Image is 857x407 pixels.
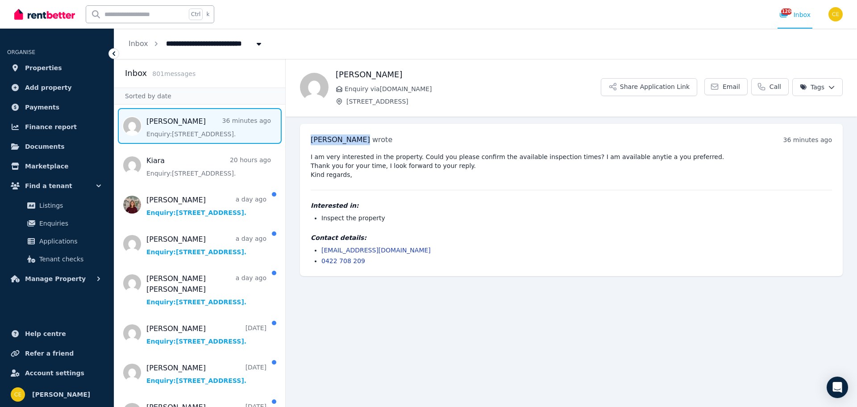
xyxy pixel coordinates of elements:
[39,254,100,264] span: Tenant checks
[321,247,431,254] a: [EMAIL_ADDRESS][DOMAIN_NAME]
[32,389,90,400] span: [PERSON_NAME]
[25,63,62,73] span: Properties
[7,270,107,288] button: Manage Property
[146,116,271,138] a: [PERSON_NAME]36 minutes agoEnquiry:[STREET_ADDRESS].
[114,88,285,105] div: Sorted by date
[311,201,832,210] h4: Interested in:
[25,368,84,378] span: Account settings
[827,377,848,398] div: Open Intercom Messenger
[129,39,148,48] a: Inbox
[781,8,792,15] span: 11206
[704,78,748,95] a: Email
[7,325,107,343] a: Help centre
[25,141,65,152] span: Documents
[7,157,107,175] a: Marketplace
[7,59,107,77] a: Properties
[11,232,103,250] a: Applications
[25,102,59,113] span: Payments
[300,73,329,101] img: Elsa Corthier
[311,233,832,242] h4: Contact details:
[146,234,266,256] a: [PERSON_NAME]a day agoEnquiry:[STREET_ADDRESS].
[11,250,103,268] a: Tenant checks
[39,200,100,211] span: Listings
[346,97,601,106] span: [STREET_ADDRESS]
[25,273,86,284] span: Manage Property
[152,70,196,77] span: 801 message s
[336,68,601,81] h1: [PERSON_NAME]
[14,8,75,21] img: RentBetter
[146,155,271,178] a: Kiara20 hours agoEnquiry:[STREET_ADDRESS].
[25,348,74,359] span: Refer a friend
[114,29,278,59] nav: Breadcrumb
[800,83,824,92] span: Tags
[189,8,203,20] span: Ctrl
[311,152,832,179] pre: I am very interested in the property. Could you please confirm the available inspection times? I ...
[11,197,103,214] a: Listings
[321,257,365,264] a: 0422 708 209
[751,78,789,95] a: Call
[146,273,266,306] a: [PERSON_NAME] [PERSON_NAME]a day agoEnquiry:[STREET_ADDRESS].
[7,364,107,382] a: Account settings
[39,236,100,247] span: Applications
[372,135,392,144] span: wrote
[25,161,68,172] span: Marketplace
[125,67,147,80] h2: Inbox
[7,118,107,136] a: Finance report
[779,10,811,19] div: Inbox
[25,82,72,93] span: Add property
[792,78,843,96] button: Tags
[146,323,266,346] a: [PERSON_NAME][DATE]Enquiry:[STREET_ADDRESS].
[770,82,781,91] span: Call
[146,195,266,217] a: [PERSON_NAME]a day agoEnquiry:[STREET_ADDRESS].
[25,122,77,132] span: Finance report
[783,136,832,143] time: 36 minutes ago
[7,98,107,116] a: Payments
[11,387,25,402] img: Chris Ellsmore
[206,11,209,18] span: k
[7,344,107,362] a: Refer a friend
[345,84,601,93] span: Enquiry via [DOMAIN_NAME]
[7,79,107,97] a: Add property
[7,177,107,195] button: Find a tenant
[7,49,35,55] span: ORGANISE
[601,78,697,96] button: Share Application Link
[11,214,103,232] a: Enquiries
[39,218,100,229] span: Enquiries
[723,82,740,91] span: Email
[828,7,843,21] img: Chris Ellsmore
[146,363,266,385] a: [PERSON_NAME][DATE]Enquiry:[STREET_ADDRESS].
[321,214,832,222] li: Inspect the property
[25,328,66,339] span: Help centre
[25,180,72,191] span: Find a tenant
[311,135,370,144] span: [PERSON_NAME]
[7,138,107,155] a: Documents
